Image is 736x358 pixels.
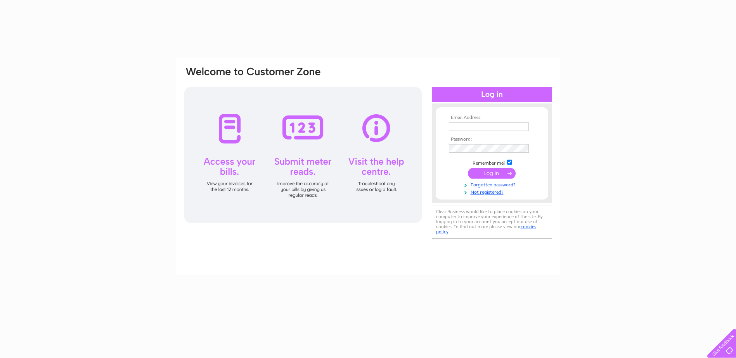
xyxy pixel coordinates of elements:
[447,115,537,120] th: Email Address:
[449,181,537,188] a: Forgotten password?
[432,205,552,239] div: Clear Business would like to place cookies on your computer to improve your experience of the sit...
[436,224,536,234] a: cookies policy
[447,137,537,142] th: Password:
[447,158,537,166] td: Remember me?
[449,188,537,195] a: Not registered?
[468,168,516,179] input: Submit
